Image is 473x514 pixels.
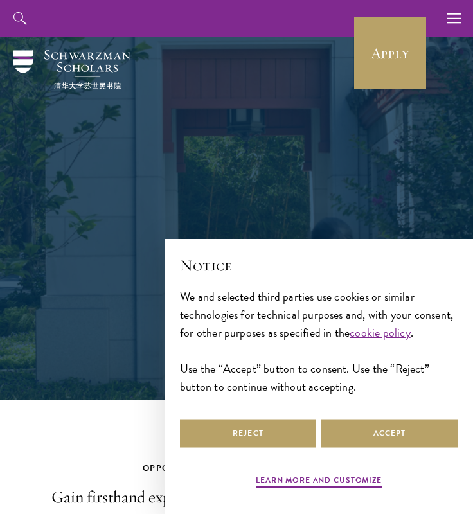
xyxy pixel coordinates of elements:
[180,419,316,448] button: Reject
[350,324,410,341] a: cookie policy
[13,50,130,89] img: Schwarzman Scholars
[180,254,458,276] h2: Notice
[321,419,458,448] button: Accept
[256,474,382,490] button: Learn more and customize
[39,461,434,475] h2: Opportunity in [GEOGRAPHIC_DATA]
[180,288,458,396] div: We and selected third parties use cookies or similar technologies for technical purposes and, wit...
[354,17,426,89] a: Apply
